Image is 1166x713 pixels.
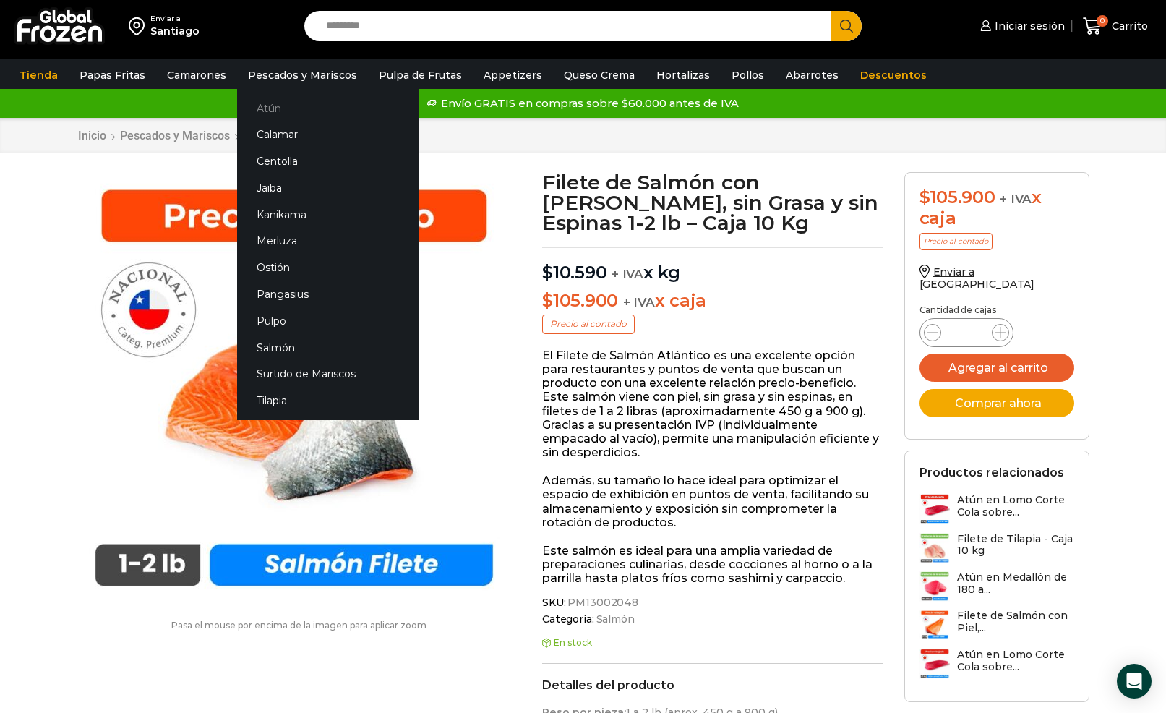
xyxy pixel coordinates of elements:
p: x caja [542,291,883,312]
a: Abarrotes [779,61,846,89]
button: Agregar al carrito [919,354,1074,382]
a: Merluza [237,228,419,255]
div: Open Intercom Messenger [1117,664,1152,699]
p: En stock [542,638,883,648]
a: Iniciar sesión [977,12,1065,40]
p: Precio al contado [919,233,993,250]
div: Enviar a [150,14,200,24]
p: Precio al contado [542,315,635,333]
p: Este salmón es ideal para una amplia variedad de preparaciones culinarias, desde cocciones al hor... [542,544,883,586]
a: Pescados y Mariscos [119,129,231,142]
a: Enviar a [GEOGRAPHIC_DATA] [919,265,1035,291]
button: Comprar ahora [919,389,1074,417]
p: x kg [542,247,883,283]
h3: Atún en Lomo Corte Cola sobre... [957,494,1074,518]
p: Pasa el mouse por encima de la imagen para aplicar zoom [77,620,521,631]
a: Atún [237,95,419,121]
p: El Filete de Salmón Atlántico es una excelente opción para restaurantes y puntos de venta que bus... [542,349,883,460]
a: Kanikama [237,201,419,228]
h3: Atún en Medallón de 180 a... [957,571,1074,596]
h3: Atún en Lomo Corte Cola sobre... [957,649,1074,673]
a: Salmón [594,613,635,626]
a: Calamar [237,121,419,148]
a: Filete de Salmón con Piel,... [919,610,1074,641]
a: Appetizers [476,61,549,89]
span: + IVA [1000,192,1032,206]
h3: Filete de Tilapia - Caja 10 kg [957,533,1074,558]
a: Filete de Tilapia - Caja 10 kg [919,533,1074,564]
a: Descuentos [853,61,934,89]
span: Carrito [1108,19,1148,33]
span: + IVA [623,295,655,309]
a: Surtido de Mariscos [237,361,419,388]
button: Search button [831,11,862,41]
a: Salmón [237,334,419,361]
a: Queso Crema [557,61,642,89]
a: Tienda [12,61,65,89]
img: filete salmon 1-2 libras [77,172,511,606]
input: Product quantity [953,323,980,343]
a: Pollos [724,61,771,89]
a: Atún en Lomo Corte Cola sobre... [919,649,1074,680]
a: Camarones [160,61,233,89]
bdi: 10.590 [542,262,606,283]
bdi: 105.900 [542,290,618,311]
span: 0 [1097,15,1108,27]
bdi: 105.900 [919,187,995,208]
h2: Detalles del producto [542,678,883,692]
span: $ [919,187,930,208]
a: Pangasius [237,281,419,308]
a: Jaiba [237,174,419,201]
img: address-field-icon.svg [129,14,150,38]
span: PM13002048 [565,597,638,609]
div: Santiago [150,24,200,38]
span: $ [542,262,553,283]
h3: Filete de Salmón con Piel,... [957,610,1074,634]
nav: Breadcrumb [77,129,284,142]
span: Categoría: [542,613,883,626]
a: Papas Fritas [72,61,153,89]
a: Pescados y Mariscos [241,61,364,89]
a: Inicio [77,129,107,142]
a: Atún en Medallón de 180 a... [919,571,1074,602]
span: + IVA [612,267,643,281]
a: Tilapia [237,388,419,414]
div: x caja [919,187,1074,229]
span: $ [542,290,553,311]
p: Además, su tamaño lo hace ideal para optimizar el espacio de exhibición en puntos de venta, facil... [542,474,883,529]
a: Ostión [237,255,419,281]
p: Cantidad de cajas [919,305,1074,315]
span: SKU: [542,597,883,609]
span: Iniciar sesión [991,19,1065,33]
h2: Productos relacionados [919,466,1064,479]
a: Atún en Lomo Corte Cola sobre... [919,494,1074,525]
a: Pulpo [237,307,419,334]
a: 0 Carrito [1079,9,1152,43]
a: Hortalizas [649,61,717,89]
a: Pulpa de Frutas [372,61,469,89]
a: Centolla [237,148,419,175]
h1: Filete de Salmón con [PERSON_NAME], sin Grasa y sin Espinas 1-2 lb – Caja 10 Kg [542,172,883,233]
